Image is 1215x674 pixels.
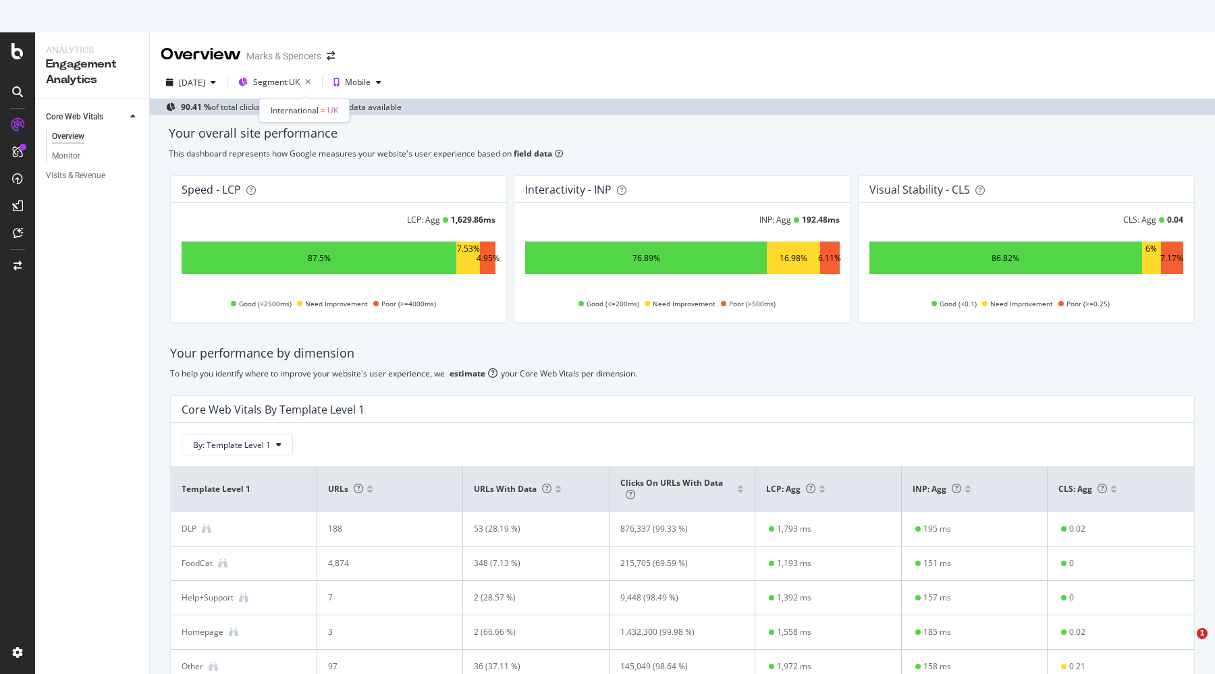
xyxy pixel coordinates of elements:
[474,626,585,638] div: 2 (66.66 %)
[913,483,961,495] span: INP: Agg
[52,149,140,163] a: Monitor
[305,296,368,312] span: Need Improvement
[46,169,140,183] a: Visits & Revenue
[182,661,203,673] div: Other
[239,296,292,312] span: Good (<2500ms)
[525,183,612,196] div: Interactivity - INP
[923,523,951,535] div: 195 ms
[182,483,302,495] span: Template Level 1
[1123,214,1156,225] div: CLS: Agg
[923,592,951,604] div: 157 ms
[181,101,211,113] b: 90.41 %
[1069,592,1074,604] div: 0
[587,296,639,312] span: Good (<=200ms)
[46,169,105,183] div: Visits & Revenue
[450,368,485,379] div: estimate
[1169,628,1201,661] iframe: Intercom live chat
[1069,523,1085,535] div: 0.02
[1160,252,1183,264] div: 7.17%
[1167,214,1183,225] div: 0.04
[182,626,223,638] div: Homepage
[193,439,271,451] span: By: Template Level 1
[474,557,585,569] div: 348 (7.13 %)
[777,557,811,569] div: 1,193 ms
[52,130,84,144] div: Overview
[182,592,234,604] div: Help+Support
[328,592,439,604] div: 7
[869,183,970,196] div: Visual Stability - CLS
[940,296,977,312] span: Good (<0.1)
[474,523,585,535] div: 53 (28.19 %)
[181,101,402,113] div: of total clicks are on pages with field data available
[328,626,439,638] div: 3
[182,523,196,535] div: DLP
[182,403,364,416] div: Core Web Vitals By Template Level 1
[620,523,732,535] div: 876,337 (99.33 %)
[328,72,387,93] button: Mobile
[381,296,436,312] span: Poor (>=4000ms)
[818,252,841,264] div: 6.11%
[271,105,319,116] span: International
[407,214,440,225] div: LCP: Agg
[233,72,317,93] button: Segment:UK
[923,661,951,673] div: 158 ms
[780,252,807,264] div: 16.98%
[328,557,439,569] div: 4,874
[253,76,300,88] span: Segment: UK
[620,626,732,638] div: 1,432,300 (99.98 %)
[620,477,723,501] span: Clicks on URLs with data
[474,483,551,495] span: URLs with data
[923,557,951,569] div: 151 ms
[766,483,815,495] span: LCP: Agg
[620,661,732,673] div: 145,049 (98.64 %)
[169,148,1196,159] div: This dashboard represents how Google measures your website's user experience based on
[170,345,1195,362] div: Your performance by dimension
[759,214,791,225] div: INP: Agg
[161,43,241,66] div: Overview
[632,252,660,264] div: 76.89%
[474,592,585,604] div: 2 (28.57 %)
[327,105,338,116] span: UK
[653,296,715,312] span: Need Improvement
[1066,296,1110,312] span: Poor (>=0.25)
[46,110,103,124] div: Core Web Vitals
[308,252,331,264] div: 87.5%
[327,51,335,61] div: arrow-right-arrow-left
[620,557,732,569] div: 215,705 (69.59 %)
[52,149,80,163] div: Monitor
[777,592,811,604] div: 1,392 ms
[1069,557,1074,569] div: 0
[1069,661,1085,673] div: 0.21
[169,125,1196,142] div: Your overall site performance
[620,592,732,604] div: 9,448 (98.49 %)
[514,148,552,159] b: field data
[46,57,138,88] div: Engagement Analytics
[777,661,811,673] div: 1,972 ms
[52,130,140,144] a: Overview
[161,72,221,93] button: [DATE]
[246,49,321,63] div: Marks & Spencers
[182,434,293,455] button: By: Template Level 1
[1069,626,1085,638] div: 0.02
[457,243,480,273] div: 7.53%
[179,77,205,88] div: [DATE]
[990,296,1053,312] span: Need Improvement
[474,661,585,673] div: 36 (37.11 %)
[182,183,241,196] div: Speed - LCP
[1058,483,1107,495] span: CLS: Agg
[729,296,776,312] span: Poor (>500ms)
[1145,243,1157,273] div: 6%
[321,105,325,116] span: =
[345,78,371,86] div: Mobile
[328,523,439,535] div: 188
[777,626,811,638] div: 1,558 ms
[992,252,1019,264] div: 86.82%
[1197,628,1208,639] span: 1
[46,110,126,124] a: Core Web Vitals
[802,214,840,225] div: 192.48 ms
[182,557,213,569] div: FoodCat
[777,523,811,535] div: 1,793 ms
[923,626,951,638] div: 185 ms
[328,483,363,495] span: URLs
[451,214,495,225] div: 1,629.86 ms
